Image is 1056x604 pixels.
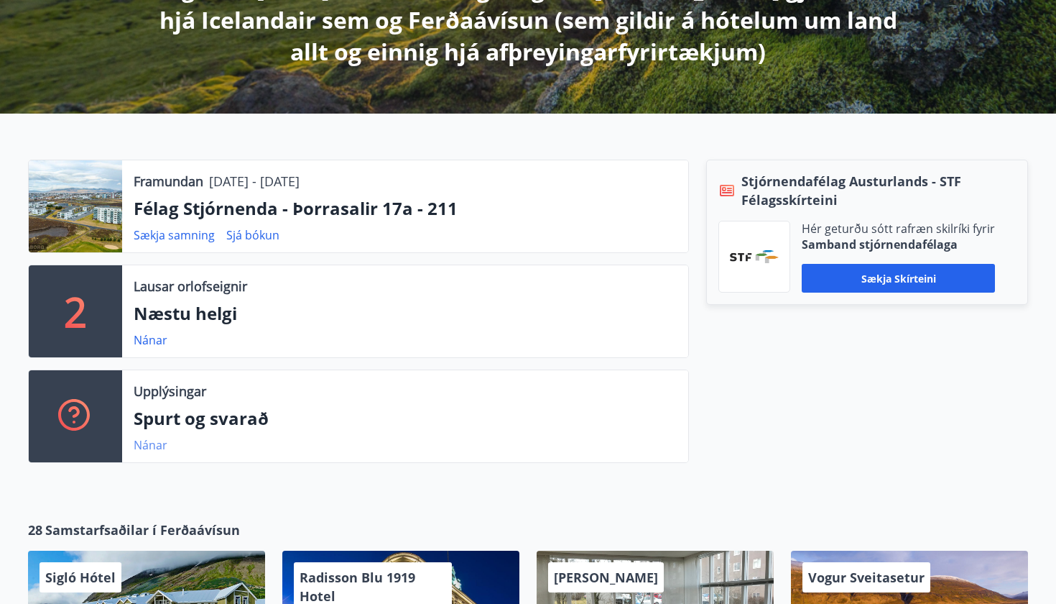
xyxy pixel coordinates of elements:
p: Félag Stjórnenda - Þorrasalir 17a - 211 [134,196,677,221]
p: Næstu helgi [134,301,677,326]
span: [PERSON_NAME] [554,569,658,586]
img: vjCaq2fThgY3EUYqSgpjEiBg6WP39ov69hlhuPVN.png [730,250,779,263]
a: Sjá bókun [226,227,279,243]
a: Sækja samning [134,227,215,243]
a: Nánar [134,332,167,348]
span: Stjórnendafélag Austurlands - STF Félagsskírteini [741,172,1016,209]
span: Vogur Sveitasetur [808,569,925,586]
p: Upplýsingar [134,382,206,401]
p: Hér geturðu sótt rafræn skilríki fyrir [802,221,995,237]
span: 28 [28,521,42,539]
span: Samstarfsaðilar í Ferðaávísun [45,521,240,539]
span: Sigló Hótel [45,569,116,586]
p: Samband stjórnendafélaga [802,237,995,252]
p: Spurt og svarað [134,406,677,431]
button: Sækja skírteini [802,264,995,293]
p: Framundan [134,172,203,191]
p: Lausar orlofseignir [134,277,247,296]
p: 2 [64,284,87,339]
a: Nánar [134,437,167,453]
p: [DATE] - [DATE] [209,172,300,191]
